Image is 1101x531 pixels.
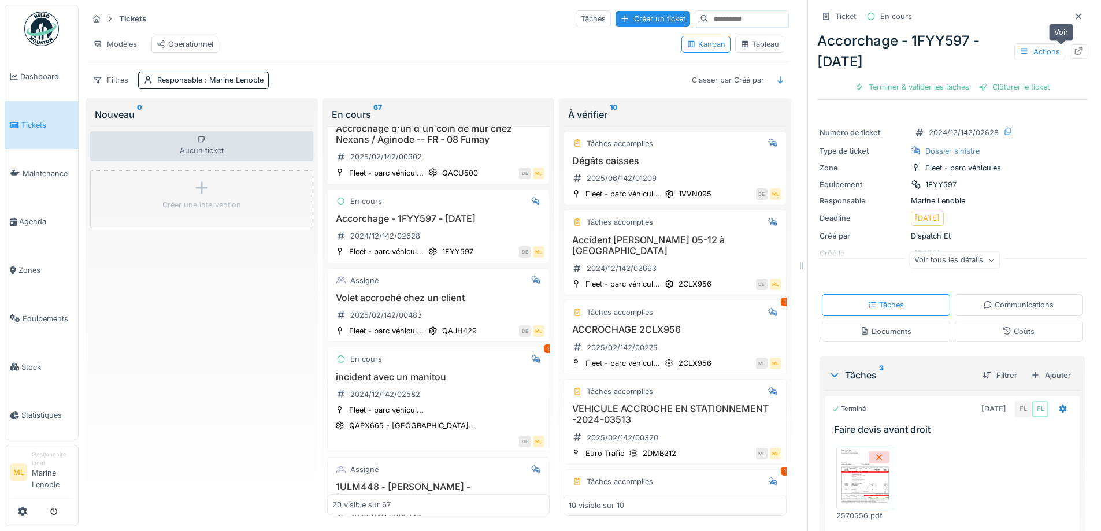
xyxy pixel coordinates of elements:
h3: Accrochage d'un d'un coin de mur chez Nexans / Aginode -- FR - 08 Fumay [332,123,545,145]
div: Fleet - parc véhicul... [349,404,424,415]
div: Assigné [350,275,379,286]
h3: Faire devis avant droit [834,424,1075,435]
div: FL [1015,401,1031,417]
div: Fleet - parc véhicul... [585,279,660,289]
div: DE [519,246,531,258]
div: 2024/12/142/02628 [929,127,999,138]
div: Gestionnaire local [32,450,73,468]
div: Coûts [1002,326,1035,337]
div: 1 [781,467,789,476]
div: Tâches accomplies [587,386,653,397]
div: Dispatch Et [820,231,1085,242]
div: ML [533,436,544,447]
div: Fleet - parc véhicul... [585,358,660,369]
div: Communications [983,299,1054,310]
div: Type de ticket [820,146,906,157]
h3: Accident [PERSON_NAME] 05-12 à [GEOGRAPHIC_DATA] [569,235,781,257]
a: Tickets [5,101,78,150]
div: Créé par [820,231,906,242]
div: Fleet - parc véhicul... [349,325,424,336]
div: 2024/12/142/02663 [587,263,657,274]
h3: VEHICULE ACCROCHE EN STATIONNEMENT -2024-03513 [569,403,781,425]
span: Dashboard [20,71,73,82]
div: Filtres [88,72,134,88]
li: Marine Lenoble [32,450,73,495]
div: 1 [781,298,789,306]
div: Terminer & valider les tâches [850,79,974,95]
div: Responsable [157,75,264,86]
div: Marine Lenoble [820,195,1085,206]
div: Fleet - parc véhicul... [349,168,424,179]
div: Opérationnel [157,39,213,50]
span: Tickets [21,120,73,131]
div: Tâches accomplies [587,476,653,487]
div: ML [533,325,544,337]
div: Ajouter [1026,367,1076,383]
img: Badge_color-CXgf-gQk.svg [24,12,59,46]
div: 2024/12/142/02628 [350,231,420,242]
div: Tâches [868,299,904,310]
div: Tâches accomplies [587,307,653,318]
div: Voir tous les détails [909,252,1000,269]
span: : Marine Lenoble [202,76,264,84]
div: 2025/06/142/01209 [587,173,657,184]
strong: Tickets [114,13,151,24]
div: Clôturer le ticket [974,79,1054,95]
div: Tâches [829,368,973,382]
div: ML [533,168,544,179]
a: Agenda [5,198,78,246]
div: QACU500 [442,168,478,179]
div: Voir [1049,24,1073,40]
h3: ACCROCHAGE 2CLX956 [569,324,781,335]
h3: Dégâts caisses [569,155,781,166]
div: En cours [350,196,382,207]
span: Zones [18,265,73,276]
div: DE [519,436,531,447]
div: ML [756,358,768,369]
div: DE [519,325,531,337]
div: ML [756,448,768,459]
sup: 10 [610,107,618,121]
div: Dossier sinistre [925,146,980,157]
div: QAPX665 - [GEOGRAPHIC_DATA]... [349,420,476,431]
div: Filtrer [978,367,1022,383]
span: Stock [21,362,73,373]
span: Maintenance [23,168,73,179]
div: Tableau [740,39,779,50]
div: 2025/02/142/00275 [587,342,658,353]
div: Fleet - parc véhicul... [349,246,424,257]
div: 2025/02/142/00320 [587,432,658,443]
div: 2DMB212 [643,448,676,459]
div: ML [770,358,781,369]
div: Tâches [576,10,611,27]
a: Stock [5,343,78,391]
div: 1VVN095 [679,188,711,199]
div: Classer par Créé par [687,72,769,88]
h3: Volet accroché chez un client [332,292,545,303]
div: En cours [880,11,912,22]
h3: incident avec un manitou [332,372,545,383]
div: DE [519,168,531,179]
div: Kanban [687,39,725,50]
div: 2024/12/142/02582 [350,389,420,400]
div: En cours [350,354,382,365]
img: 5f93lrwibhq024ryaepp824cgtiu [839,450,891,507]
div: Créer une intervention [162,199,241,210]
a: Statistiques [5,391,78,440]
div: Modèles [88,36,142,53]
div: En cours [332,107,546,121]
div: Actions [1014,43,1065,60]
div: QAJH429 [442,325,477,336]
div: Numéro de ticket [820,127,906,138]
div: 1FYY597 [925,179,957,190]
a: Équipements [5,295,78,343]
h3: 1ULM448 - [PERSON_NAME] - [GEOGRAPHIC_DATA] [332,481,545,503]
div: [DATE] [981,403,1006,414]
sup: 3 [879,368,884,382]
div: ML [770,188,781,200]
div: 20 visible sur 67 [332,499,391,510]
div: Nouveau [95,107,309,121]
sup: 0 [137,107,142,121]
div: ML [533,246,544,258]
li: ML [10,463,27,481]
